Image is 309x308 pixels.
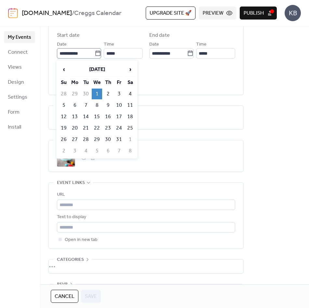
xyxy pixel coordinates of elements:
span: My Events [8,34,31,41]
td: 23 [103,123,113,133]
span: Settings [8,93,27,101]
th: [DATE] [70,63,124,77]
td: 29 [92,134,102,145]
td: 26 [59,134,69,145]
td: 17 [114,111,124,122]
th: Fr [114,77,124,88]
td: 22 [92,123,102,133]
td: 9 [103,100,113,111]
span: Connect [8,49,28,56]
span: Preview [203,9,223,17]
span: RSVP [57,281,68,288]
div: End date [149,32,170,39]
b: Creggs Calendar [74,7,121,20]
a: [DOMAIN_NAME] [22,7,72,20]
a: My Events [4,31,35,43]
div: Start date [57,32,80,39]
a: Settings [4,91,35,103]
td: 8 [92,100,102,111]
a: Views [4,61,35,73]
td: 28 [81,134,91,145]
td: 24 [114,123,124,133]
div: Text to display [57,213,234,221]
div: URL [57,191,234,199]
td: 21 [81,123,91,133]
span: Time [196,41,207,49]
span: › [125,63,135,76]
td: 6 [103,146,113,156]
th: Su [59,77,69,88]
td: 8 [125,146,135,156]
th: Sa [125,77,135,88]
span: Form [8,108,20,116]
td: 30 [81,89,91,99]
td: 12 [59,111,69,122]
a: Form [4,106,35,118]
span: Date [149,41,159,49]
td: 16 [103,111,113,122]
td: 25 [125,123,135,133]
th: Mo [70,77,80,88]
td: 4 [125,89,135,99]
td: 27 [70,134,80,145]
td: 7 [81,100,91,111]
div: ••• [49,259,243,273]
td: 30 [103,134,113,145]
b: / [72,7,74,20]
a: Design [4,76,35,88]
td: 31 [114,134,124,145]
button: Upgrade site 🚀 [146,7,195,20]
td: 5 [59,100,69,111]
button: Preview [199,7,236,20]
td: 6 [70,100,80,111]
span: Install [8,123,21,131]
td: 18 [125,111,135,122]
td: 20 [70,123,80,133]
td: 3 [70,146,80,156]
span: Time [104,41,114,49]
td: 4 [81,146,91,156]
button: Cancel [51,290,78,303]
span: Date and time [57,20,90,28]
td: 1 [125,134,135,145]
span: Categories [57,256,84,264]
span: Open in new tab [65,236,98,244]
td: 3 [114,89,124,99]
td: 13 [70,111,80,122]
td: 15 [92,111,102,122]
span: Event links [57,179,85,187]
td: 7 [114,146,124,156]
span: Date [57,41,67,49]
div: KB [285,5,301,21]
button: Publish [240,7,277,20]
span: Design [8,78,24,86]
td: 14 [81,111,91,122]
td: 2 [59,146,69,156]
td: 5 [92,146,102,156]
td: 19 [59,123,69,133]
span: Views [8,63,22,71]
td: 1 [92,89,102,99]
th: Th [103,77,113,88]
span: Upgrade site 🚀 [150,9,192,17]
span: Cancel [55,293,74,301]
span: ‹ [59,63,69,76]
img: logo [8,8,18,18]
td: 2 [103,89,113,99]
span: Publish [244,9,264,17]
td: 28 [59,89,69,99]
td: 10 [114,100,124,111]
a: Connect [4,46,35,58]
td: 29 [70,89,80,99]
td: 11 [125,100,135,111]
th: Tu [81,77,91,88]
th: We [92,77,102,88]
a: Install [4,121,35,133]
